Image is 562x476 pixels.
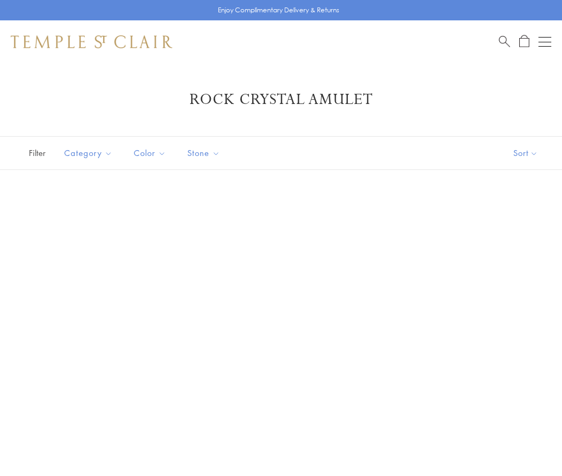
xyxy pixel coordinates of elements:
[182,146,228,160] span: Stone
[218,5,339,16] p: Enjoy Complimentary Delivery & Returns
[59,146,120,160] span: Category
[519,35,529,48] a: Open Shopping Bag
[56,141,120,165] button: Category
[538,35,551,48] button: Open navigation
[179,141,228,165] button: Stone
[27,90,535,109] h1: Rock Crystal Amulet
[11,35,172,48] img: Temple St. Clair
[128,146,174,160] span: Color
[126,141,174,165] button: Color
[489,137,562,169] button: Show sort by
[499,35,510,48] a: Search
